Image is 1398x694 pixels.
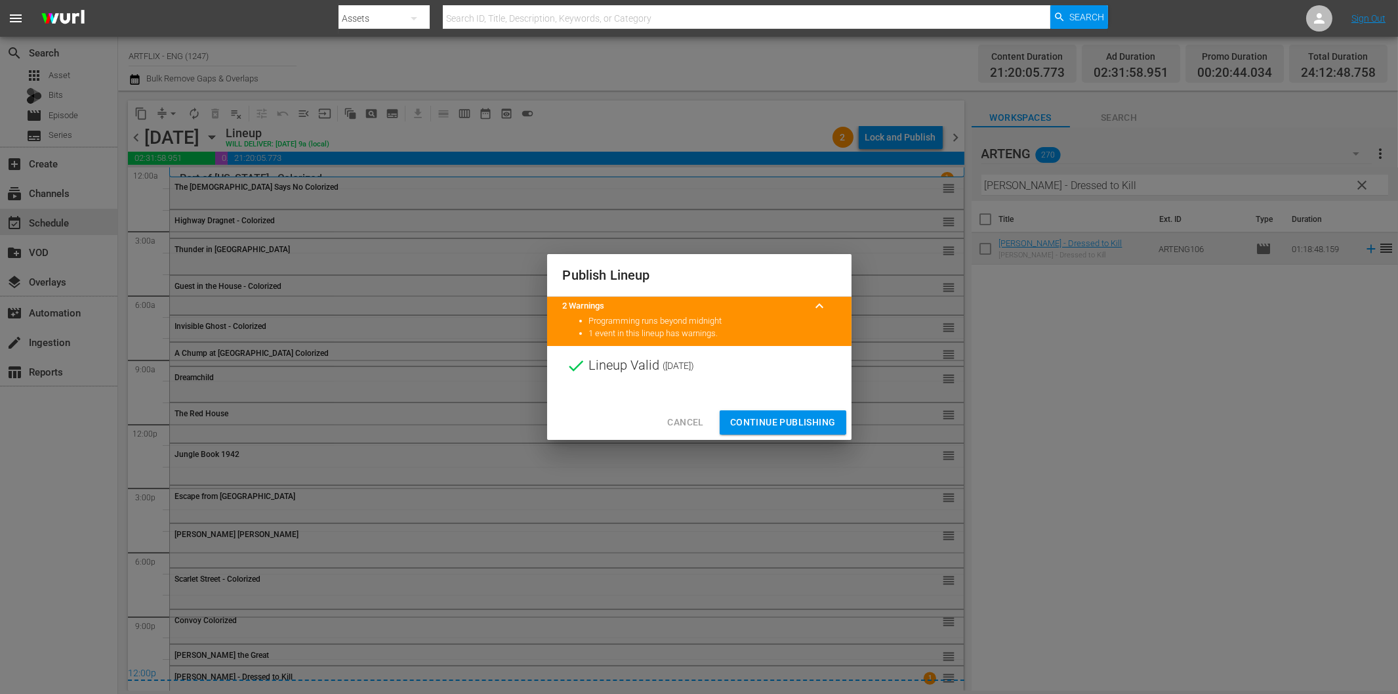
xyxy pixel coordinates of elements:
span: keyboard_arrow_up [812,298,828,314]
li: 1 event in this lineup has warnings. [589,328,836,340]
title: 2 Warnings [563,300,804,313]
button: keyboard_arrow_up [804,290,836,322]
button: Cancel [657,410,714,435]
h2: Publish Lineup [563,265,836,286]
span: Cancel [667,414,703,431]
button: Continue Publishing [720,410,846,435]
span: menu [8,11,24,26]
span: Search [1069,5,1104,29]
li: Programming runs beyond midnight [589,315,836,328]
a: Sign Out [1351,13,1386,24]
img: ans4CAIJ8jUAAAAAAAAAAAAAAAAAAAAAAAAgQb4GAAAAAAAAAAAAAAAAAAAAAAAAJMjXAAAAAAAAAAAAAAAAAAAAAAAAgAT5G... [31,3,94,34]
span: ( [DATE] ) [663,356,695,376]
span: Continue Publishing [730,414,836,431]
div: Lineup Valid [547,346,852,385]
